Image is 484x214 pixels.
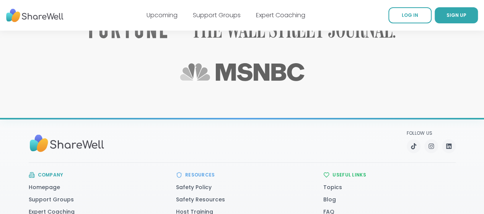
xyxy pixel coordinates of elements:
[176,183,212,191] a: Safety Policy
[179,63,305,81] img: MSNBC logo
[29,131,105,156] img: Sharewell
[38,172,64,178] h3: Company
[447,12,466,18] span: SIGN UP
[29,183,60,191] a: Homepage
[193,11,241,20] a: Support Groups
[402,12,418,18] span: LOG IN
[442,139,456,153] a: LinkedIn
[323,196,336,203] a: Blog
[256,11,305,20] a: Expert Coaching
[407,130,456,136] p: Follow Us
[176,196,225,203] a: Safety Resources
[147,11,178,20] a: Upcoming
[323,183,342,191] a: Topics
[29,196,74,203] a: Support Groups
[6,5,64,26] img: ShareWell Nav Logo
[332,172,366,178] h3: Useful Links
[424,139,438,153] a: Instagram
[179,63,305,81] a: Read ShareWell coverage in MSNBC
[435,7,478,23] a: SIGN UP
[185,172,215,178] h3: Resources
[388,7,432,23] a: LOG IN
[407,139,420,153] a: TikTok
